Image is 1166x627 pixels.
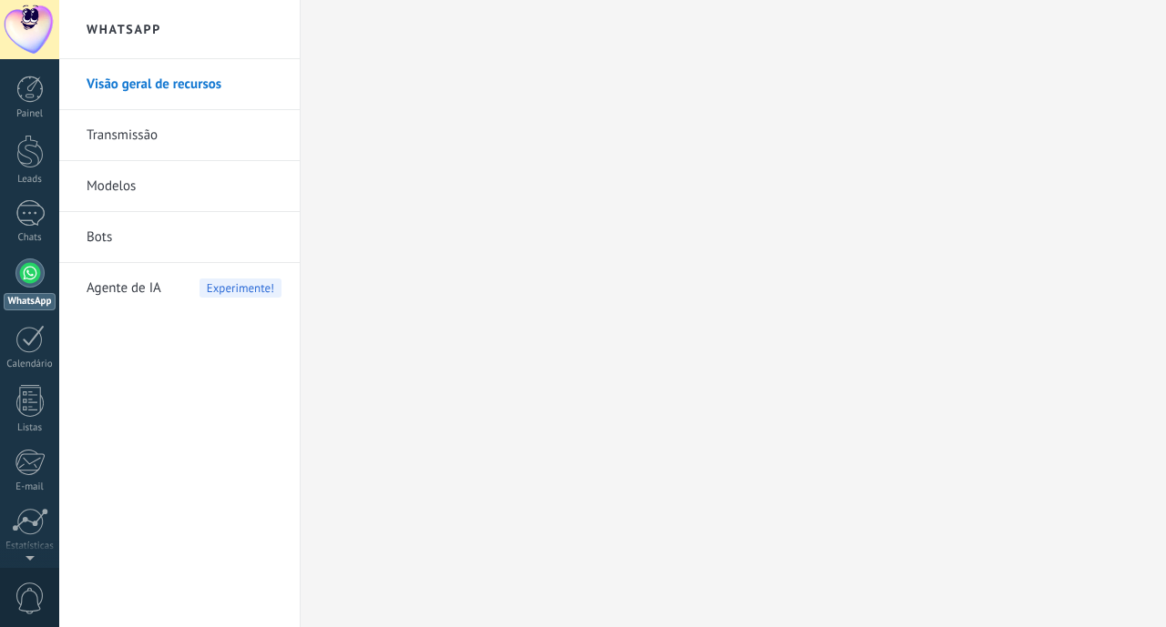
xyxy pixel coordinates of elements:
[59,59,300,110] li: Visão geral de recursos
[87,161,281,212] a: Modelos
[4,174,56,186] div: Leads
[59,161,300,212] li: Modelos
[59,212,300,263] li: Bots
[87,212,281,263] a: Bots
[4,232,56,244] div: Chats
[4,108,56,120] div: Painel
[4,422,56,434] div: Listas
[199,278,281,298] span: Experimente!
[4,481,56,493] div: E-mail
[87,263,161,314] span: Agente de IA
[87,110,281,161] a: Transmissão
[87,263,281,314] a: Agente de IAExperimente!
[59,110,300,161] li: Transmissão
[4,293,56,310] div: WhatsApp
[4,359,56,370] div: Calendário
[59,263,300,313] li: Agente de IA
[87,59,281,110] a: Visão geral de recursos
